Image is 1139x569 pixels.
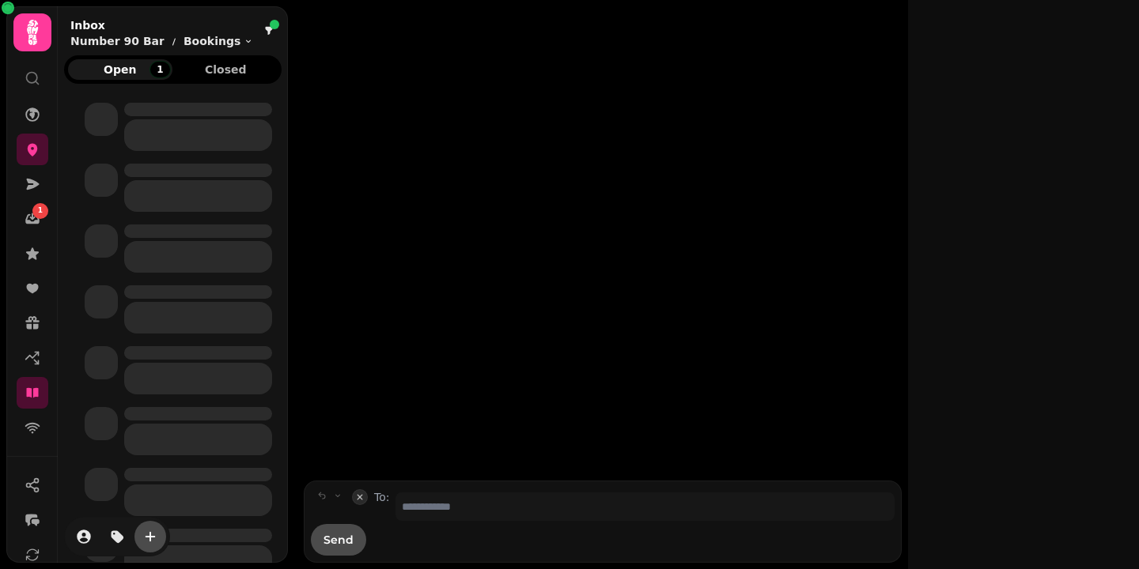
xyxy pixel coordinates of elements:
div: 1 [149,61,170,78]
span: Send [324,534,354,545]
nav: breadcrumb [70,33,253,49]
button: create-convo [134,521,166,552]
button: Open1 [68,59,172,80]
span: 1 [38,205,43,217]
p: Number 90 Bar [70,33,165,49]
span: Closed [187,64,266,75]
button: filter [259,21,278,40]
button: Send [311,524,366,556]
button: collapse [352,489,368,505]
a: 1 [17,203,48,235]
button: Bookings [184,33,253,49]
button: tag-thread [101,521,133,552]
span: Open [81,64,160,75]
button: Closed [174,59,278,80]
label: To: [374,489,389,521]
h2: Inbox [70,17,253,33]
